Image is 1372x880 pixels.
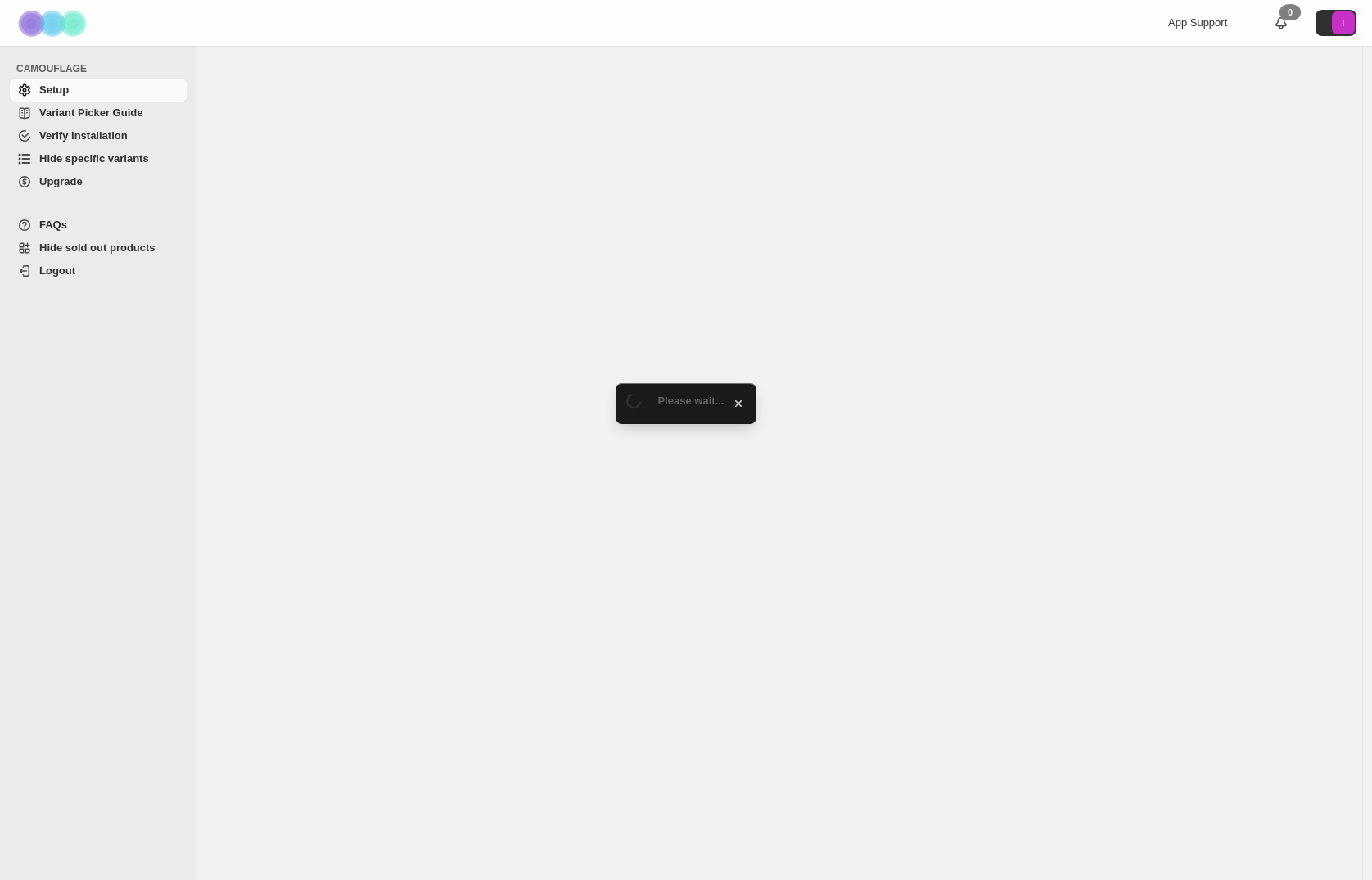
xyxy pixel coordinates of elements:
a: FAQs [10,214,187,237]
a: Verify Installation [10,124,187,147]
span: Verify Installation [39,129,128,142]
span: Upgrade [39,175,83,187]
span: Setup [39,83,69,96]
a: Setup [10,79,187,102]
span: Hide sold out products [39,241,156,254]
text: T [1341,18,1347,28]
span: Logout [39,264,75,277]
span: Hide specific variants [39,152,149,165]
span: FAQs [39,219,67,231]
span: App Support [1168,16,1227,29]
img: Camouflage [13,1,95,46]
a: Hide sold out products [10,237,187,259]
a: Logout [10,259,187,282]
div: 0 [1279,4,1301,20]
span: Avatar with initials T [1332,11,1355,34]
span: Variant Picker Guide [39,106,142,119]
a: 0 [1273,15,1289,31]
span: CAMOUFLAGE [16,62,188,75]
span: Please wait... [658,395,724,407]
a: Upgrade [10,170,187,193]
a: Variant Picker Guide [10,102,187,124]
button: Avatar with initials T [1316,10,1356,36]
a: Hide specific variants [10,147,187,170]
